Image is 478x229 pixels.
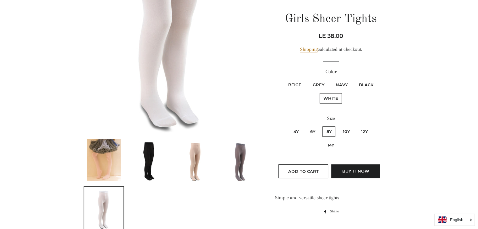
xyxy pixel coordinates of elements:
[355,80,377,90] label: Black
[135,139,163,181] img: Load image into Gallery viewer, Girls Sheer Tights
[275,45,387,53] div: calculated at checkout.
[275,114,387,122] label: Size
[320,93,342,104] label: White
[288,169,318,174] span: Add to Cart
[339,126,354,137] label: 10y
[87,139,121,181] img: Load image into Gallery viewer, Girls Sheer Tights
[275,194,387,202] div: Simple and versatile sheer tights
[332,80,351,90] label: Navy
[309,80,328,90] label: Grey
[300,46,317,52] a: Shipping
[226,139,255,181] img: Load image into Gallery viewer, Girls Sheer Tights
[284,80,305,90] label: Beige
[306,126,319,137] label: 6y
[330,208,342,215] span: Share
[450,218,463,222] i: English
[181,139,209,181] img: Load image into Gallery viewer, Girls Sheer Tights
[331,164,380,178] button: Buy it now
[357,126,371,137] label: 12y
[319,33,343,40] span: LE 38.00
[322,126,335,137] label: 8y
[438,216,471,223] a: English
[275,11,387,27] h1: Girls Sheer Tights
[275,68,387,76] label: Color
[323,140,338,150] label: 14y
[278,164,328,178] button: Add to Cart
[290,126,303,137] label: 4y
